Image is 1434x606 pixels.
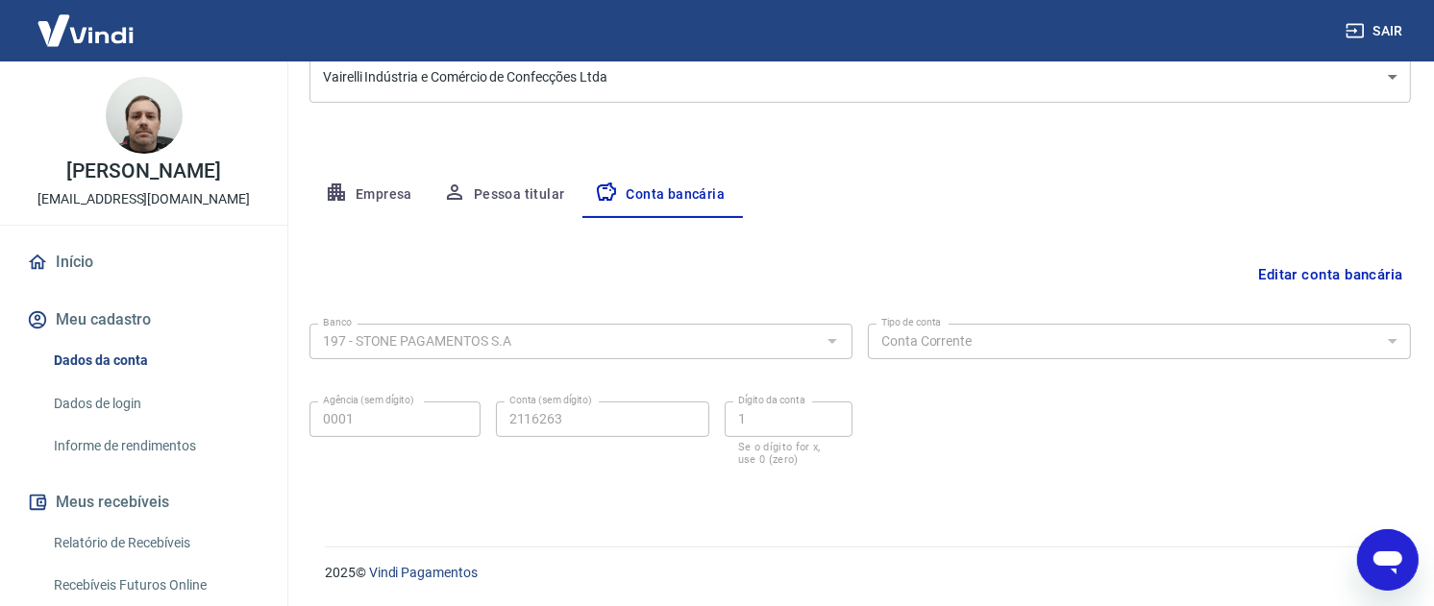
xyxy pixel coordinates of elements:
[106,77,183,154] img: 4509ce8d-3479-4caf-924c-9c261a9194b9.jpeg
[46,566,264,605] a: Recebíveis Futuros Online
[46,384,264,424] a: Dados de login
[738,441,839,466] p: Se o dígito for x, use 0 (zero)
[325,563,1388,583] p: 2025 ©
[66,161,220,182] p: [PERSON_NAME]
[23,299,264,341] button: Meu cadastro
[23,1,148,60] img: Vindi
[309,172,428,218] button: Empresa
[369,565,478,580] a: Vindi Pagamentos
[23,481,264,523] button: Meus recebíveis
[1342,13,1411,49] button: Sair
[580,172,740,218] button: Conta bancária
[309,52,1411,103] div: Vairelli Indústria e Comércio de Confecções Ltda
[323,315,352,329] label: Banco
[46,426,264,466] a: Informe de rendimentos
[1250,256,1411,293] button: Editar conta bancária
[509,393,592,407] label: Conta (sem dígito)
[1357,529,1419,591] iframe: Botão para abrir a janela de mensagens
[738,393,805,407] label: Dígito da conta
[23,241,264,283] a: Início
[881,315,942,329] label: Tipo de conta
[37,189,250,209] p: [EMAIL_ADDRESS][DOMAIN_NAME]
[46,523,264,563] a: Relatório de Recebíveis
[323,393,414,407] label: Agência (sem dígito)
[46,341,264,380] a: Dados da conta
[428,172,581,218] button: Pessoa titular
